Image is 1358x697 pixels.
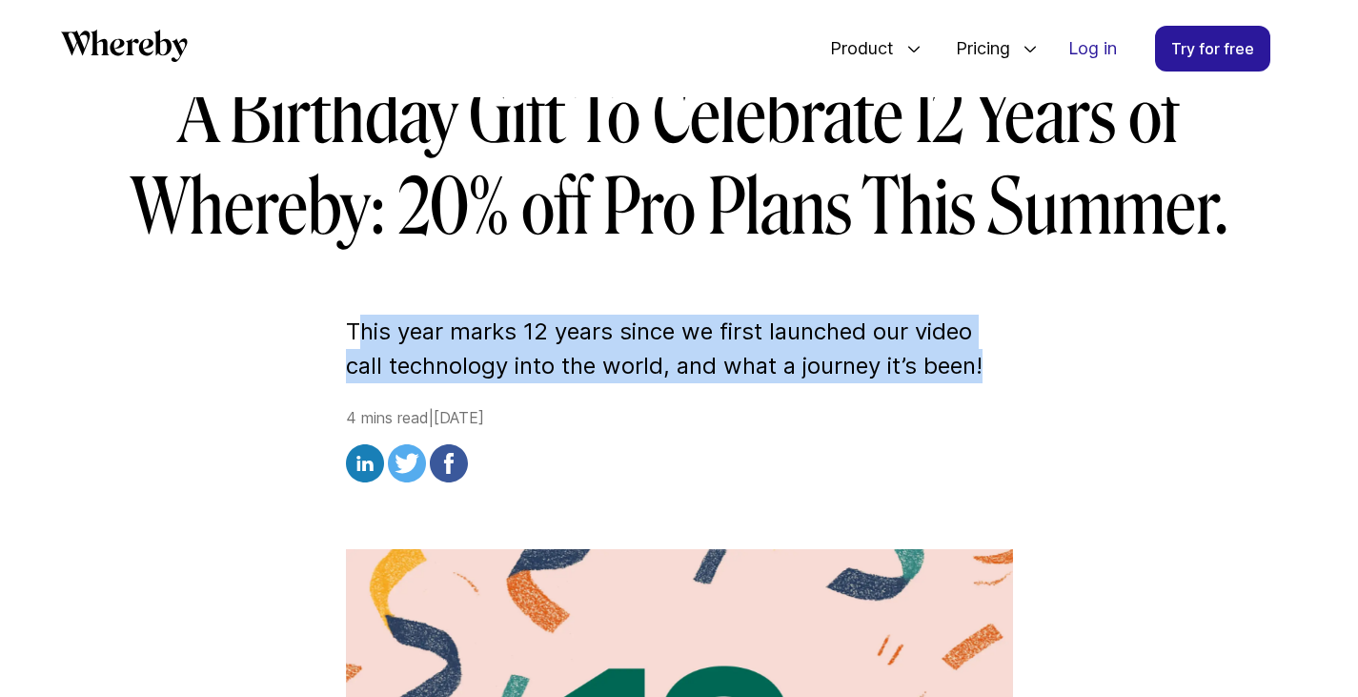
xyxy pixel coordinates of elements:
a: Try for free [1155,26,1270,72]
img: twitter [388,444,426,482]
img: linkedin [346,444,384,482]
a: Whereby [61,30,188,69]
p: This year marks 12 years since we first launched our video call technology into the world, and wh... [346,315,1013,383]
img: facebook [430,444,468,482]
span: Product [811,17,899,80]
div: 4 mins read | [DATE] [346,406,1013,488]
h1: A Birthday Gift To Celebrate 12 Years of Whereby: 20% off Pro Plans This Summer. [131,71,1228,254]
span: Pricing [937,17,1015,80]
svg: Whereby [61,30,188,62]
a: Log in [1053,27,1132,71]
